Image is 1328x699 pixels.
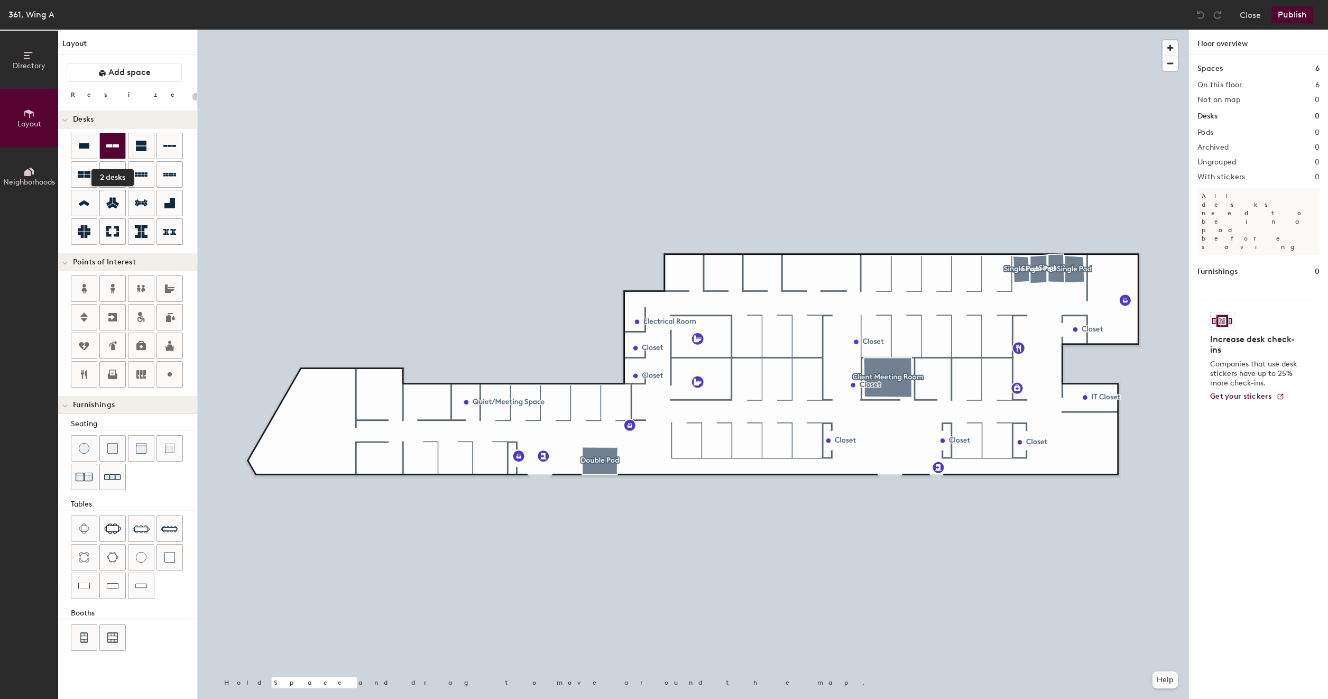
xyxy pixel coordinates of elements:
span: Get your stickers [1210,392,1272,401]
a: Get your stickers [1210,392,1285,401]
img: Six seat round table [107,552,118,563]
h1: 6 [1315,63,1320,75]
img: Six seat table [104,523,121,534]
button: Table (round) [128,544,154,571]
h2: Ungrouped [1197,158,1237,167]
button: Close [1240,6,1261,23]
h4: Increase desk check-ins [1210,334,1301,355]
span: Add space [108,67,151,78]
h2: Not on map [1197,96,1240,104]
img: Couch (corner) [164,443,175,454]
p: All desks need to be in a pod before saving [1197,188,1320,255]
h2: Archived [1197,143,1229,152]
span: Desks [73,115,94,124]
h2: 0 [1315,128,1320,137]
button: Table (1x2) [71,573,97,599]
img: Eight seat table [133,520,150,537]
img: Six seat booth [107,632,118,643]
button: Four seat booth [71,624,97,651]
button: Cushion [99,435,126,462]
button: Publish [1271,6,1313,23]
span: Points of Interest [73,258,136,266]
img: Table (1x3) [107,581,118,591]
h1: 0 [1315,111,1320,122]
h1: Desks [1197,111,1218,122]
h2: 0 [1315,143,1320,152]
button: Ten seat table [156,516,183,542]
img: Table (1x4) [135,581,147,591]
img: Stool [79,443,89,454]
h2: On this floor [1197,81,1242,89]
button: 2 desks [99,133,126,159]
div: 361, Wing A [8,8,54,21]
img: Couch (middle) [136,443,146,454]
img: Sticker logo [1210,312,1234,330]
button: Six seat booth [99,624,126,651]
button: Four seat table [71,516,97,542]
h2: With stickers [1197,173,1246,181]
div: Resize [71,90,188,99]
button: Add space [67,63,182,82]
h1: 0 [1315,266,1320,278]
button: Six seat table [99,516,126,542]
h2: 0 [1315,96,1320,104]
h1: Spaces [1197,63,1223,75]
p: Companies that use desk stickers have up to 25% more check-ins. [1210,360,1301,388]
button: Couch (corner) [156,435,183,462]
span: Neighborhoods [3,178,55,187]
img: Four seat round table [79,552,89,563]
div: Seating [71,418,197,430]
button: Table (1x3) [99,573,126,599]
img: Cushion [107,443,118,454]
h1: Floor overview [1189,30,1328,54]
h2: 0 [1315,158,1320,167]
img: Undo [1195,10,1206,20]
h1: Furnishings [1197,266,1238,278]
div: Tables [71,499,197,510]
img: Four seat table [79,523,89,534]
span: Layout [17,119,41,128]
button: Table (1x1) [156,544,183,571]
button: Six seat round table [99,544,126,571]
button: Eight seat table [128,516,154,542]
h2: 6 [1315,81,1320,89]
h1: Layout [58,38,197,54]
h2: 0 [1315,173,1320,181]
img: Table (1x2) [78,581,90,591]
img: Couch (x2) [76,468,93,485]
img: Table (1x1) [164,552,175,563]
img: Redo [1212,10,1223,20]
img: Ten seat table [161,520,178,537]
div: Booths [71,608,197,619]
button: Table (1x4) [128,573,154,599]
img: Table (round) [136,552,146,563]
button: Four seat round table [71,544,97,571]
span: Furnishings [73,401,115,409]
button: Help [1152,672,1178,688]
button: Couch (middle) [128,435,154,462]
h2: Pods [1197,128,1213,137]
button: Couch (x3) [99,464,126,490]
button: Couch (x2) [71,464,97,490]
button: Stool [71,435,97,462]
img: Four seat booth [79,632,89,643]
span: Directory [13,61,45,70]
img: Couch (x3) [104,469,121,485]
